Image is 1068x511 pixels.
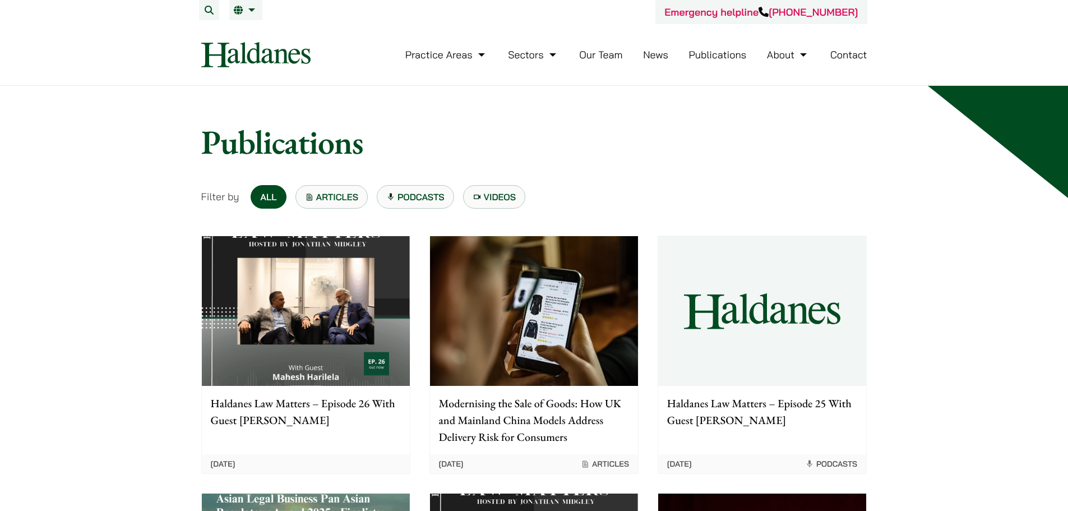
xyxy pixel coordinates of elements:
a: Our Team [579,48,622,61]
a: Modernising the Sale of Goods: How UK and Mainland China Models Address Delivery Risk for Consume... [429,236,639,474]
p: Haldanes Law Matters – Episode 26 With Guest [PERSON_NAME] [211,395,401,429]
a: Podcasts [377,185,454,209]
h1: Publications [201,122,867,162]
a: All [251,185,286,209]
a: About [767,48,810,61]
span: Articles [581,459,629,469]
time: [DATE] [211,459,235,469]
a: Haldanes Law Matters – Episode 25 With Guest [PERSON_NAME] [DATE] Podcasts [658,236,867,474]
a: Emergency helpline[PHONE_NUMBER] [664,6,858,19]
a: Haldanes Law Matters – Episode 26 With Guest [PERSON_NAME] [DATE] [201,236,410,474]
a: EN [234,6,258,15]
a: Contact [830,48,867,61]
a: Practice Areas [405,48,488,61]
a: Articles [295,185,368,209]
time: [DATE] [439,459,464,469]
span: Podcasts [805,459,857,469]
p: Haldanes Law Matters – Episode 25 With Guest [PERSON_NAME] [667,395,857,429]
a: News [643,48,668,61]
time: [DATE] [667,459,692,469]
a: Sectors [508,48,558,61]
p: Modernising the Sale of Goods: How UK and Mainland China Models Address Delivery Risk for Consumers [439,395,629,445]
a: Videos [463,185,526,209]
span: Filter by [201,189,239,204]
img: Logo of Haldanes [201,42,311,67]
a: Publications [689,48,747,61]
